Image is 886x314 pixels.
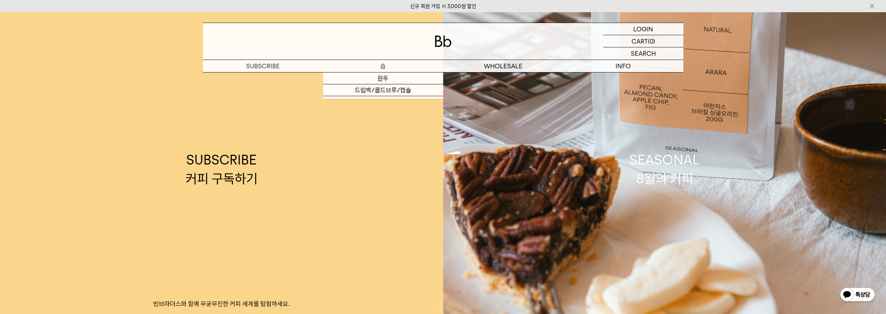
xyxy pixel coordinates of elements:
[563,60,683,72] p: INFO
[203,60,323,72] a: SUBSCRIBE
[323,60,443,72] a: 숍
[323,84,443,96] a: 드립백/콜드브루/캡슐
[443,60,563,72] p: WHOLESALE
[410,3,476,9] a: 신규 회원 가입 시 3,000원 할인
[839,287,876,304] img: 카카오톡 채널 1:1 채팅 버튼
[632,35,648,47] p: CART
[631,47,656,60] p: SEARCH
[435,36,452,47] img: 로고
[629,151,700,187] div: SEASONAL 8월의 커피
[323,72,443,84] a: 원두
[603,23,683,35] a: LOGIN
[603,35,683,47] a: CART (0)
[633,23,653,35] p: LOGIN
[648,35,655,47] p: (0)
[323,96,443,108] a: 선물세트
[186,151,258,187] div: SUBSCRIBE 커피 구독하기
